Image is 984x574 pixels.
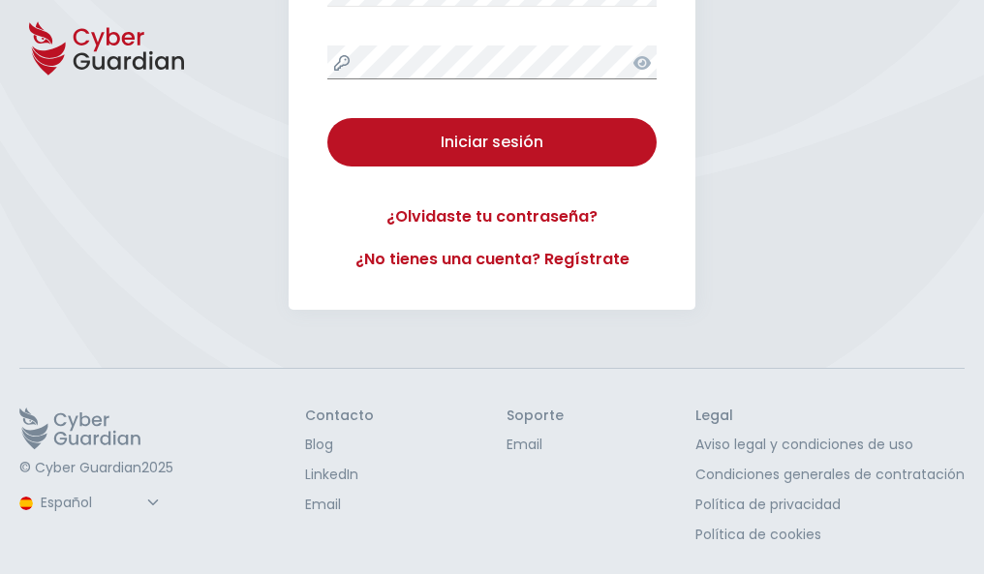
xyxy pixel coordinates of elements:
[305,495,374,515] a: Email
[695,525,965,545] a: Política de cookies
[327,205,657,228] a: ¿Olvidaste tu contraseña?
[507,408,564,425] h3: Soporte
[695,465,965,485] a: Condiciones generales de contratación
[19,497,33,510] img: region-logo
[305,435,374,455] a: Blog
[305,408,374,425] h3: Contacto
[695,495,965,515] a: Política de privacidad
[507,435,564,455] a: Email
[695,408,965,425] h3: Legal
[305,465,374,485] a: LinkedIn
[327,118,657,166] button: Iniciar sesión
[695,435,965,455] a: Aviso legal y condiciones de uso
[19,460,173,477] p: © Cyber Guardian 2025
[327,248,657,271] a: ¿No tienes una cuenta? Regístrate
[342,131,642,154] div: Iniciar sesión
